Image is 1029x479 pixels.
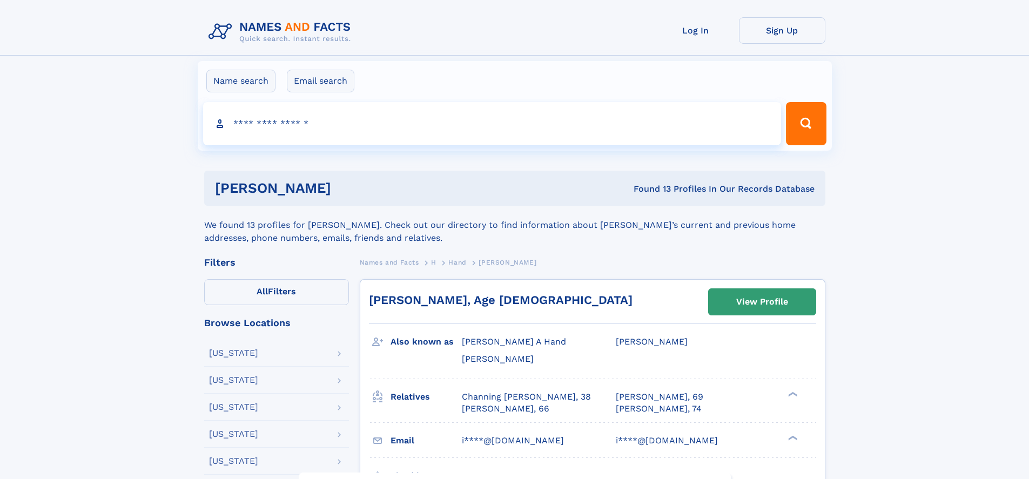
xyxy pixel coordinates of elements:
[204,318,349,328] div: Browse Locations
[736,289,788,314] div: View Profile
[209,430,258,438] div: [US_STATE]
[479,259,536,266] span: [PERSON_NAME]
[204,279,349,305] label: Filters
[204,206,825,245] div: We found 13 profiles for [PERSON_NAME]. Check out our directory to find information about [PERSON...
[482,183,815,195] div: Found 13 Profiles In Our Records Database
[653,17,739,44] a: Log In
[616,391,703,403] a: [PERSON_NAME], 69
[785,434,798,441] div: ❯
[203,102,782,145] input: search input
[257,286,268,296] span: All
[616,336,688,347] span: [PERSON_NAME]
[209,376,258,384] div: [US_STATE]
[739,17,825,44] a: Sign Up
[431,259,436,266] span: H
[369,293,633,307] a: [PERSON_NAME], Age [DEMOGRAPHIC_DATA]
[462,391,591,403] a: Channing [PERSON_NAME], 38
[462,403,549,415] a: [PERSON_NAME], 66
[206,70,275,92] label: Name search
[448,259,466,266] span: Hand
[391,431,462,450] h3: Email
[448,255,466,269] a: Hand
[287,70,354,92] label: Email search
[391,333,462,351] h3: Also known as
[209,349,258,357] div: [US_STATE]
[209,403,258,411] div: [US_STATE]
[785,390,798,397] div: ❯
[391,388,462,406] h3: Relatives
[209,457,258,465] div: [US_STATE]
[204,258,349,267] div: Filters
[360,255,419,269] a: Names and Facts
[709,289,816,315] a: View Profile
[616,403,702,415] a: [PERSON_NAME], 74
[786,102,826,145] button: Search Button
[204,17,360,46] img: Logo Names and Facts
[431,255,436,269] a: H
[215,181,482,195] h1: [PERSON_NAME]
[462,354,534,364] span: [PERSON_NAME]
[462,336,566,347] span: [PERSON_NAME] A Hand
